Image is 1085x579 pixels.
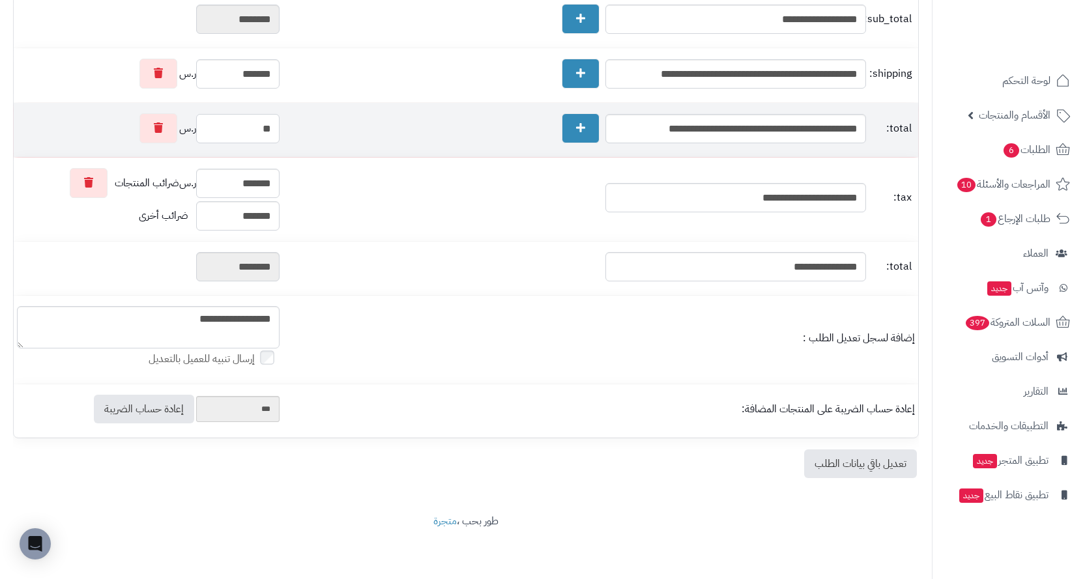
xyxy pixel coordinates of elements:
[1002,72,1050,90] span: لوحة التحكم
[940,479,1077,511] a: تطبيق نقاط البيعجديد
[804,449,917,478] a: تعديل باقي بيانات الطلب
[139,208,188,223] span: ضرائب أخرى
[973,454,997,468] span: جديد
[1024,382,1049,401] span: التقارير
[981,212,996,227] span: 1
[115,176,179,191] span: ضرائب المنتجات
[972,451,1049,470] span: تطبيق المتجر
[869,190,912,205] span: tax:
[958,486,1049,504] span: تطبيق نقاط البيع
[940,341,1077,373] a: أدوات التسويق
[979,106,1050,124] span: الأقسام والمنتجات
[956,175,1050,193] span: المراجعات والأسئلة
[286,402,915,417] div: إعادة حساب الضريبة على المنتجات المضافة:
[17,113,280,143] div: ر.س
[433,513,457,529] a: متجرة
[286,331,915,346] div: إضافة لسجل تعديل الطلب :
[20,528,51,559] div: Open Intercom Messenger
[979,210,1050,228] span: طلبات الإرجاع
[1023,244,1049,262] span: العملاء
[17,59,280,89] div: ر.س
[940,203,1077,234] a: طلبات الإرجاع1
[1004,143,1019,158] span: 6
[940,410,1077,442] a: التطبيقات والخدمات
[986,279,1049,297] span: وآتس آب
[869,121,912,136] span: total:
[957,178,976,192] span: 10
[260,350,274,365] input: إرسال تنبيه للعميل بالتعديل
[869,259,912,274] span: total:
[869,66,912,81] span: shipping:
[940,376,1077,407] a: التقارير
[149,352,280,367] label: إرسال تنبيه للعميل بالتعديل
[17,168,280,198] div: ر.س
[940,169,1077,200] a: المراجعات والأسئلة10
[940,445,1077,476] a: تطبيق المتجرجديد
[940,238,1077,269] a: العملاء
[940,307,1077,338] a: السلات المتروكة397
[1002,141,1050,159] span: الطلبات
[940,65,1077,96] a: لوحة التحكم
[964,313,1050,332] span: السلات المتروكة
[940,134,1077,165] a: الطلبات6
[869,12,912,27] span: sub_total:
[992,348,1049,366] span: أدوات التسويق
[969,417,1049,435] span: التطبيقات والخدمات
[966,316,989,330] span: 397
[94,395,194,423] a: إعادة حساب الضريبة
[987,281,1011,296] span: جديد
[940,272,1077,304] a: وآتس آبجديد
[959,488,983,503] span: جديد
